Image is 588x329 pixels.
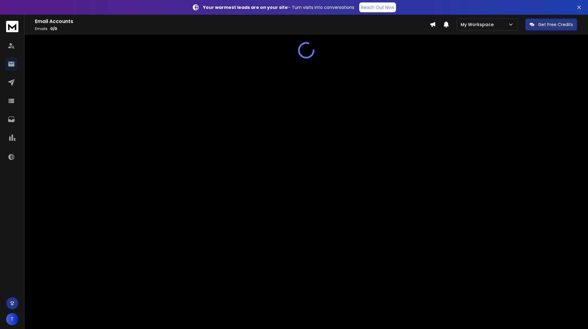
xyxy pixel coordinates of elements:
p: Emails : [35,26,430,31]
button: T [6,313,18,325]
p: My Workspace [461,21,496,28]
img: logo [6,21,18,32]
a: Reach Out Now [359,2,396,12]
span: 0 / 0 [50,26,57,31]
p: Reach Out Now [361,4,394,10]
strong: Your warmest leads are on your site [203,4,288,10]
p: Get Free Credits [538,21,573,28]
p: – Turn visits into conversations [203,4,354,10]
h1: Email Accounts [35,18,430,25]
button: Get Free Credits [525,18,577,31]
